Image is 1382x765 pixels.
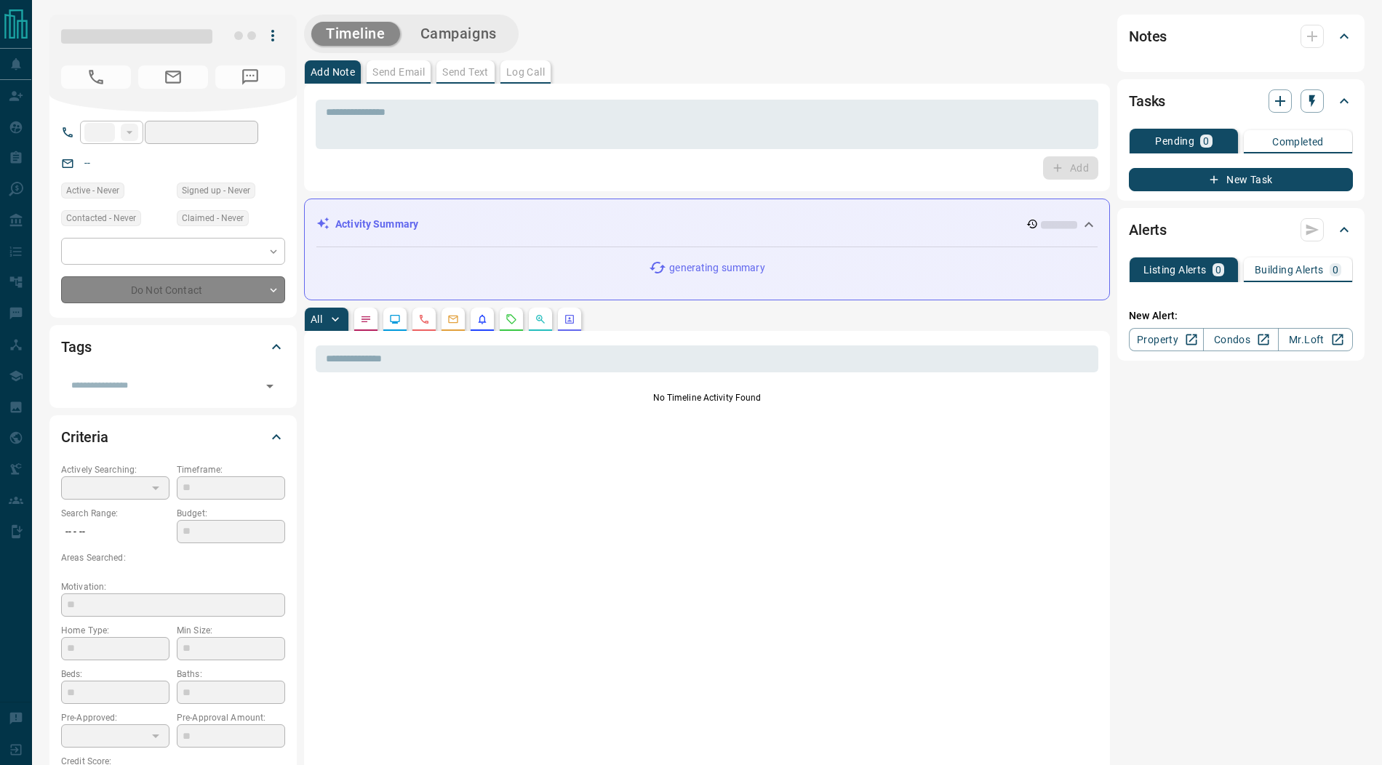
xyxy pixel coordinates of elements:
span: No Number [61,65,131,89]
p: generating summary [669,260,764,276]
p: Areas Searched: [61,551,285,564]
a: Property [1129,328,1204,351]
h2: Tags [61,335,91,359]
button: Open [260,376,280,396]
p: Beds: [61,668,169,681]
svg: Emails [447,313,459,325]
p: Pre-Approved: [61,711,169,724]
div: Alerts [1129,212,1353,247]
p: Baths: [177,668,285,681]
p: Activity Summary [335,217,418,232]
p: Budget: [177,507,285,520]
div: Tags [61,329,285,364]
p: Building Alerts [1255,265,1324,275]
p: 0 [1203,136,1209,146]
h2: Alerts [1129,218,1167,241]
span: Signed up - Never [182,183,250,198]
p: Pre-Approval Amount: [177,711,285,724]
span: Active - Never [66,183,119,198]
p: 0 [1215,265,1221,275]
svg: Notes [360,313,372,325]
span: Contacted - Never [66,211,136,225]
svg: Listing Alerts [476,313,488,325]
p: Home Type: [61,624,169,637]
span: No Number [215,65,285,89]
p: Listing Alerts [1143,265,1207,275]
h2: Tasks [1129,89,1165,113]
p: Actively Searching: [61,463,169,476]
div: Criteria [61,420,285,454]
p: -- - -- [61,520,169,544]
p: No Timeline Activity Found [316,391,1098,404]
div: Tasks [1129,84,1353,119]
p: New Alert: [1129,308,1353,324]
p: Timeframe: [177,463,285,476]
a: Mr.Loft [1278,328,1353,351]
a: -- [84,157,90,169]
p: All [311,314,322,324]
span: Claimed - Never [182,211,244,225]
button: Campaigns [406,22,511,46]
a: Condos [1203,328,1278,351]
p: Motivation: [61,580,285,593]
div: Activity Summary [316,211,1098,238]
button: Timeline [311,22,400,46]
svg: Lead Browsing Activity [389,313,401,325]
h2: Notes [1129,25,1167,48]
div: Notes [1129,19,1353,54]
button: New Task [1129,168,1353,191]
p: Add Note [311,67,355,77]
span: No Email [138,65,208,89]
p: Search Range: [61,507,169,520]
svg: Requests [506,313,517,325]
svg: Agent Actions [564,313,575,325]
svg: Opportunities [535,313,546,325]
svg: Calls [418,313,430,325]
h2: Criteria [61,425,108,449]
p: Pending [1155,136,1194,146]
p: Completed [1272,137,1324,147]
p: Min Size: [177,624,285,637]
div: Do Not Contact [61,276,285,303]
p: 0 [1333,265,1338,275]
